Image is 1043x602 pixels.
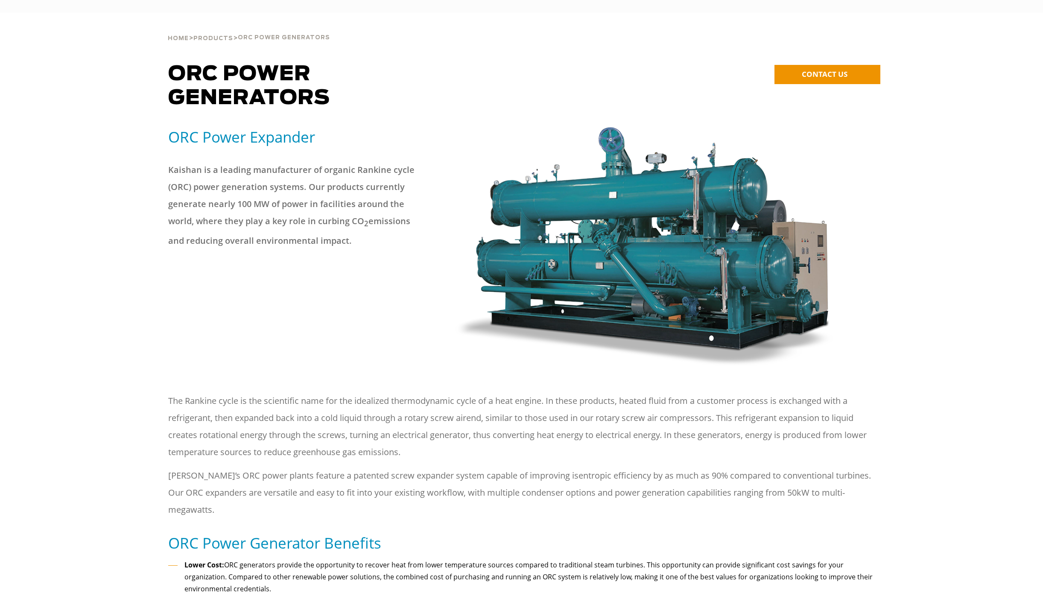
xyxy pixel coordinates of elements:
a: CONTACT US [774,65,880,84]
h5: ORC Power Generator Benefits [168,533,875,552]
p: [PERSON_NAME]’s ORC power plants feature a patented screw expander system capable of improving is... [168,467,875,518]
span: ORC Power Generators [168,64,330,108]
p: Kaishan is a leading manufacturer of organic Rankine cycle (ORC) power generation systems. Our pr... [168,161,416,249]
span: ORC Power Generators [238,35,330,41]
span: Home [168,36,189,41]
a: Home [168,34,189,42]
img: machine [455,127,833,367]
sub: 2 [364,219,368,228]
span: CONTACT US [802,69,847,79]
span: Products [193,36,233,41]
div: > > [168,13,330,45]
strong: Lower Cost: [184,560,224,570]
a: Products [193,34,233,42]
p: The Rankine cycle is the scientific name for the idealized thermodynamic cycle of a heat engine. ... [168,392,875,461]
h5: ORC Power Expander [168,127,445,146]
li: ORC generators provide the opportunity to recover heat from lower temperature sources compared to... [168,559,875,595]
